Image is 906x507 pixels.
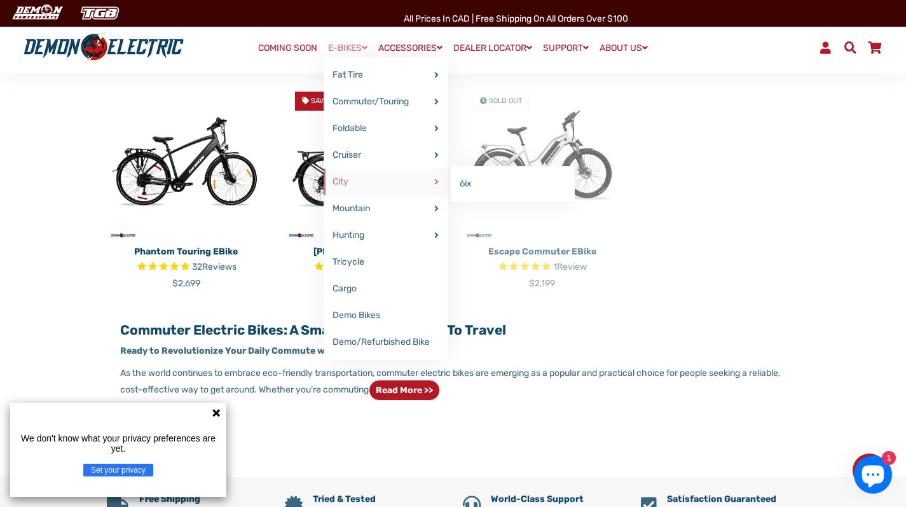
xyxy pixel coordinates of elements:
[285,81,444,240] img: Tronio Commuter eBike - Demon Electric
[313,494,444,505] h5: Tried & Tested
[324,275,448,302] a: Cargo
[463,81,622,240] img: Escape Commuter eBike - Demon Electric
[553,261,587,272] span: 1 reviews
[172,278,200,289] span: $2,699
[120,366,785,401] p: As the world continues to embrace eco-friendly transportation, commuter electric bikes are emergi...
[324,62,448,88] a: Fat Tire
[463,245,622,258] p: Escape Commuter eBike
[120,322,506,338] strong: Commuter Electric Bikes: A Smarter, Greener Way to Travel
[850,455,896,497] inbox-online-store-chat: Shopify online store chat
[463,240,622,290] a: Escape Commuter eBike Rated 5.0 out of 5 stars 1 reviews $2,199
[324,302,448,329] a: Demo Bikes
[449,39,537,57] a: DEALER LOCATOR
[324,329,448,356] a: Demo/Refurbished Bike
[285,240,444,290] a: [PERSON_NAME] eBike Rated 4.6 out of 5 stars 46 reviews $2,999 $2,499+
[667,494,800,505] h5: Satisfaction Guaranteed
[451,170,575,197] a: 6ix
[324,195,448,222] a: Mountain
[202,261,237,272] span: Reviews
[491,494,622,505] h5: World-Class Support
[324,249,448,275] a: Tricycle
[324,142,448,169] a: Cruiser
[107,245,266,258] p: Phantom Touring eBike
[595,39,652,57] a: ABOUT US
[324,222,448,249] a: Hunting
[529,278,555,289] span: $2,199
[139,494,266,505] h5: Free Shipping
[374,39,447,57] a: ACCESSORIES
[324,115,448,142] a: Foldable
[19,31,188,64] img: Demon Electric logo
[15,433,221,454] p: We don't know what your privacy preferences are yet.
[107,81,266,240] img: Phantom Touring eBike - Demon Electric
[311,97,348,105] span: Save $500
[489,97,522,105] span: Sold Out
[285,245,444,258] p: [PERSON_NAME] eBike
[107,240,266,290] a: Phantom Touring eBike Rated 4.8 out of 5 stars 32 reviews $2,699
[285,260,444,275] span: Rated 4.6 out of 5 stars 46 reviews
[192,261,237,272] span: 32 reviews
[107,260,266,275] span: Rated 4.8 out of 5 stars 32 reviews
[6,3,67,24] img: Demon Electric
[463,81,622,240] a: Escape Commuter eBike - Demon Electric Sold Out
[557,261,587,272] span: Review
[74,3,126,24] img: TGB Canada
[120,345,413,356] strong: Ready to Revolutionize Your Daily Commute with an Electric Bike?
[324,169,448,195] a: City
[285,81,444,240] a: Tronio Commuter eBike - Demon Electric Save $500
[539,39,593,57] a: SUPPORT
[83,464,153,476] button: Set your privacy
[324,88,448,115] a: Commuter/Touring
[254,39,322,57] a: COMING SOON
[404,13,628,24] span: All Prices in CAD | Free shipping on all orders over $100
[324,39,372,57] a: E-BIKES
[376,385,433,396] strong: Read more >>
[463,260,622,275] span: Rated 5.0 out of 5 stars 1 reviews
